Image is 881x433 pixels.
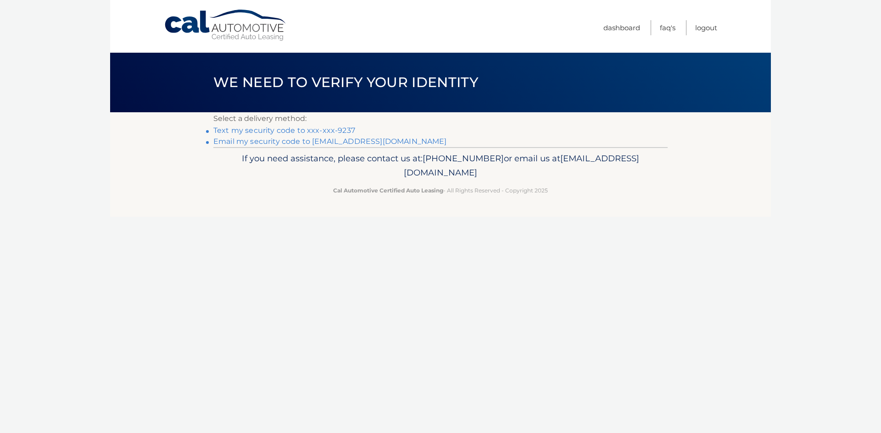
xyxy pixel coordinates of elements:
[213,112,668,125] p: Select a delivery method:
[219,186,662,195] p: - All Rights Reserved - Copyright 2025
[213,74,478,91] span: We need to verify your identity
[603,20,640,35] a: Dashboard
[423,153,504,164] span: [PHONE_NUMBER]
[213,137,447,146] a: Email my security code to [EMAIL_ADDRESS][DOMAIN_NAME]
[164,9,288,42] a: Cal Automotive
[333,187,443,194] strong: Cal Automotive Certified Auto Leasing
[660,20,675,35] a: FAQ's
[695,20,717,35] a: Logout
[213,126,355,135] a: Text my security code to xxx-xxx-9237
[219,151,662,181] p: If you need assistance, please contact us at: or email us at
